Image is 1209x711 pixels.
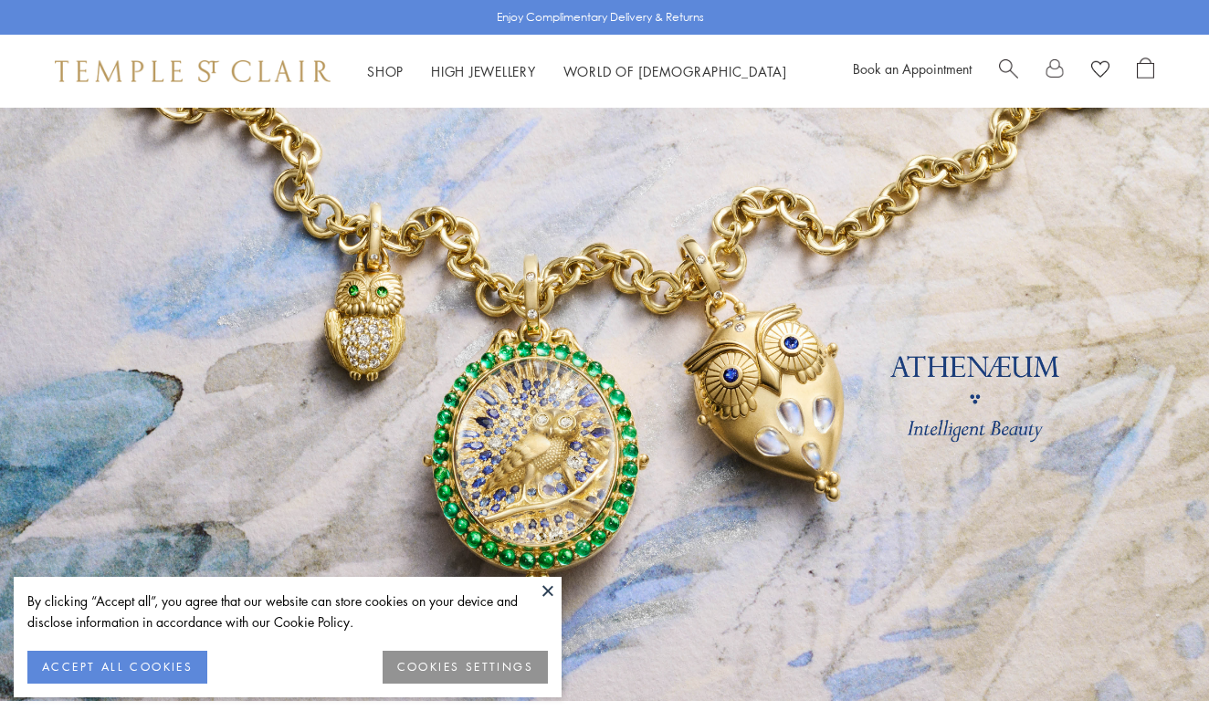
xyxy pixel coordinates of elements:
[55,60,331,82] img: Temple St. Clair
[383,651,548,684] button: COOKIES SETTINGS
[1091,58,1109,85] a: View Wishlist
[1137,58,1154,85] a: Open Shopping Bag
[1118,625,1191,693] iframe: Gorgias live chat messenger
[27,651,207,684] button: ACCEPT ALL COOKIES
[431,62,536,80] a: High JewelleryHigh Jewellery
[853,59,972,78] a: Book an Appointment
[563,62,787,80] a: World of [DEMOGRAPHIC_DATA]World of [DEMOGRAPHIC_DATA]
[497,8,704,26] p: Enjoy Complimentary Delivery & Returns
[27,591,548,633] div: By clicking “Accept all”, you agree that our website can store cookies on your device and disclos...
[367,60,787,83] nav: Main navigation
[999,58,1018,85] a: Search
[367,62,404,80] a: ShopShop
